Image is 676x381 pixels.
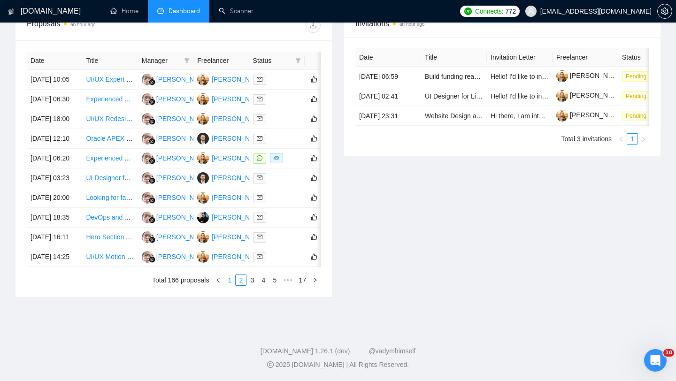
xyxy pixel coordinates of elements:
[421,48,487,67] th: Title
[311,135,317,142] span: like
[157,8,164,14] span: dashboard
[622,92,654,99] a: Pending
[663,349,674,357] span: 10
[152,274,209,286] li: Total 166 proposals
[197,93,209,105] img: VP
[156,192,210,203] div: [PERSON_NAME]
[311,233,317,241] span: like
[658,8,672,15] span: setting
[27,109,82,129] td: [DATE] 18:00
[246,274,258,286] li: 3
[257,116,262,122] span: mail
[556,111,624,119] a: [PERSON_NAME]
[156,74,210,84] div: [PERSON_NAME]
[311,154,317,162] span: like
[8,360,668,370] div: 2025 [DOMAIN_NAME] | All Rights Reserved.
[182,53,192,68] span: filter
[149,236,155,243] img: gigradar-bm.png
[306,22,320,29] span: download
[257,234,262,240] span: mail
[274,155,279,161] span: eye
[197,212,209,223] img: IB
[308,133,320,144] button: like
[149,138,155,145] img: gigradar-bm.png
[311,213,317,221] span: like
[27,52,82,70] th: Date
[142,233,210,240] a: HH[PERSON_NAME]
[553,48,618,67] th: Freelancer
[197,113,209,125] img: VP
[638,133,649,145] li: Next Page
[556,72,624,79] a: [PERSON_NAME]
[86,233,284,241] a: Hero Section Animation for Website — Creative Motion & Interaction
[257,76,262,82] span: mail
[82,90,138,109] td: Experienced UI/UX Designer for SAAS Application
[142,251,154,263] img: HH
[556,90,568,102] img: c1VvKIttGVViXNJL2ESZaUf3zaf4LsFQKa-J0jOo-moCuMrl1Xwh1qxgsHaISjvPQe
[421,106,487,126] td: Website Design and Development
[308,113,320,124] button: like
[309,274,321,286] li: Next Page
[197,231,209,243] img: VP
[212,74,266,84] div: [PERSON_NAME]
[82,168,138,188] td: UI Designer for Technical SaaS Platform (Atlas Forge)
[149,79,155,85] img: gigradar-bm.png
[627,133,638,145] li: 1
[311,174,317,182] span: like
[193,52,249,70] th: Freelancer
[487,48,553,67] th: Invitation Letter
[142,95,210,102] a: HH[PERSON_NAME]
[308,251,320,262] button: like
[149,256,155,263] img: gigradar-bm.png
[149,99,155,105] img: gigradar-bm.png
[142,55,180,66] span: Manager
[311,115,317,122] span: like
[213,274,224,286] li: Previous Page
[197,233,266,240] a: VP[PERSON_NAME]
[212,153,266,163] div: [PERSON_NAME]
[82,109,138,129] td: UI/UX Redesign for Home Recipe Management Web App
[295,58,301,63] span: filter
[82,52,138,70] th: Title
[399,22,424,27] time: an hour ago
[142,252,210,260] a: HH[PERSON_NAME]
[82,188,138,208] td: Looking for fastest high quality UI/UX designers
[86,194,224,201] a: Looking for fastest high quality UI/UX designers
[86,213,201,221] a: DevOps and AWS (email infrastructure)
[311,76,317,83] span: like
[8,4,15,19] img: logo
[86,174,243,182] a: UI Designer for Technical SaaS Platform (Atlas Forge)
[184,58,190,63] span: filter
[156,133,210,144] div: [PERSON_NAME]
[156,153,210,163] div: [PERSON_NAME]
[257,136,262,141] span: mail
[82,129,138,149] td: Oracle APEX Development
[425,73,577,80] a: Build funding ready Figma prototype -UX/UI Mapped
[86,154,214,162] a: Experienced SAAS UI/UX Designer Needed
[269,275,280,285] a: 5
[257,175,262,181] span: mail
[27,168,82,188] td: [DATE] 03:23
[156,173,210,183] div: [PERSON_NAME]
[197,95,266,102] a: VP[PERSON_NAME]
[308,212,320,223] button: like
[197,134,266,142] a: OP[PERSON_NAME]
[257,155,262,161] span: message
[27,188,82,208] td: [DATE] 20:00
[618,137,624,142] span: left
[622,72,654,80] a: Pending
[295,274,309,286] li: 17
[257,214,262,220] span: mail
[369,347,415,355] a: @vadymhimself
[258,275,269,285] a: 4
[27,129,82,149] td: [DATE] 12:10
[197,75,266,83] a: VP[PERSON_NAME]
[308,93,320,105] button: like
[308,231,320,243] button: like
[142,231,154,243] img: HH
[27,247,82,267] td: [DATE] 14:25
[142,154,210,161] a: HH[PERSON_NAME]
[142,134,210,142] a: HH[PERSON_NAME]
[197,192,209,204] img: VP
[149,197,155,204] img: gigradar-bm.png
